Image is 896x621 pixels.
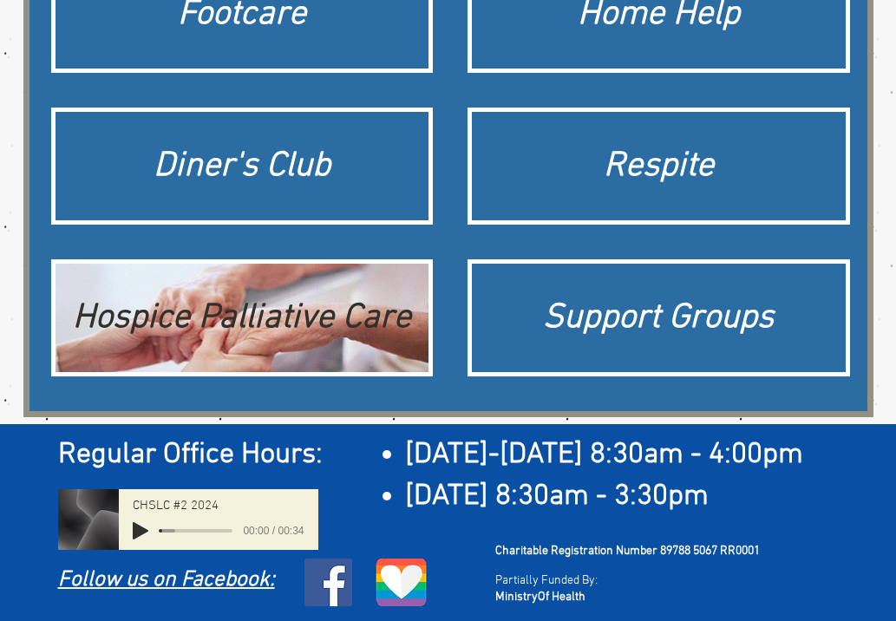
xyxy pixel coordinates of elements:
span: Ministry [495,590,538,605]
span: [DATE] 8:30am - 3:30pm [405,479,709,514]
span: Partially Funded By: [495,573,598,588]
a: Respite [468,108,850,225]
span: Regular Office Hours: [58,437,323,473]
h2: ​ [58,435,852,476]
div: Diner's Club [64,142,421,191]
span: [DATE]-[DATE] 8:30am - 4:00pm [405,437,803,473]
button: Play [133,522,148,539]
ul: Social Bar [304,559,352,606]
span: Of Health [538,590,585,605]
span: 00:00 / 00:34 [232,522,304,539]
div: Hospice Palliative Care [64,294,421,343]
div: Support Groups [481,294,837,343]
span: CHSLC #2 2024 [133,500,219,513]
img: LGBTQ logo.png [375,559,428,606]
span: Charitable Registration Number 89788 5067 RR0001 [495,544,760,559]
a: Diner's Club [51,108,434,225]
a: Follow us on Facebook: [58,567,275,593]
a: Support Groups [468,259,850,376]
img: Facebook [304,559,352,606]
div: Respite [481,142,837,191]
